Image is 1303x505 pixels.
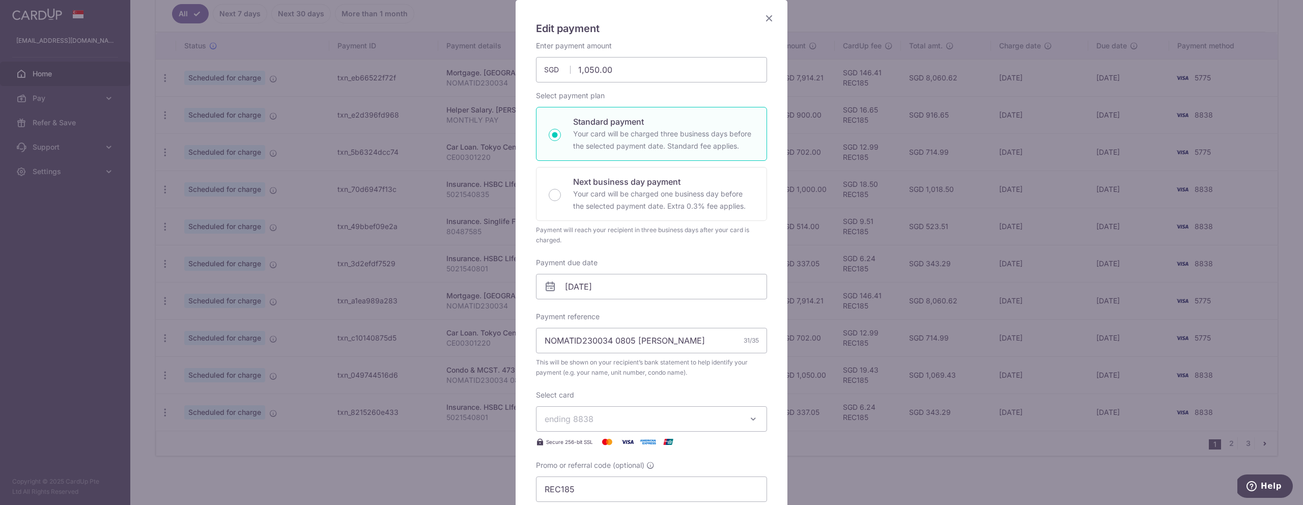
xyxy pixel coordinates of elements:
[1237,474,1293,500] iframe: Opens a widget where you can find more information
[536,41,612,51] label: Enter payment amount
[536,225,767,245] div: Payment will reach your recipient in three business days after your card is charged.
[573,128,754,152] p: Your card will be charged three business days before the selected payment date. Standard fee appl...
[573,176,754,188] p: Next business day payment
[546,438,593,446] span: Secure 256-bit SSL
[536,274,767,299] input: DD / MM / YYYY
[545,414,593,424] span: ending 8838
[573,116,754,128] p: Standard payment
[536,20,767,37] h5: Edit payment
[536,390,574,400] label: Select card
[617,436,638,448] img: Visa
[763,12,775,24] button: Close
[638,436,658,448] img: American Express
[536,406,767,432] button: ending 8838
[536,460,644,470] span: Promo or referral code (optional)
[536,357,767,378] span: This will be shown on your recipient’s bank statement to help identify your payment (e.g. your na...
[536,312,600,322] label: Payment reference
[597,436,617,448] img: Mastercard
[536,91,605,101] label: Select payment plan
[658,436,678,448] img: UnionPay
[536,57,767,82] input: 0.00
[573,188,754,212] p: Your card will be charged one business day before the selected payment date. Extra 0.3% fee applies.
[536,258,598,268] label: Payment due date
[744,335,759,346] div: 31/35
[544,65,571,75] span: SGD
